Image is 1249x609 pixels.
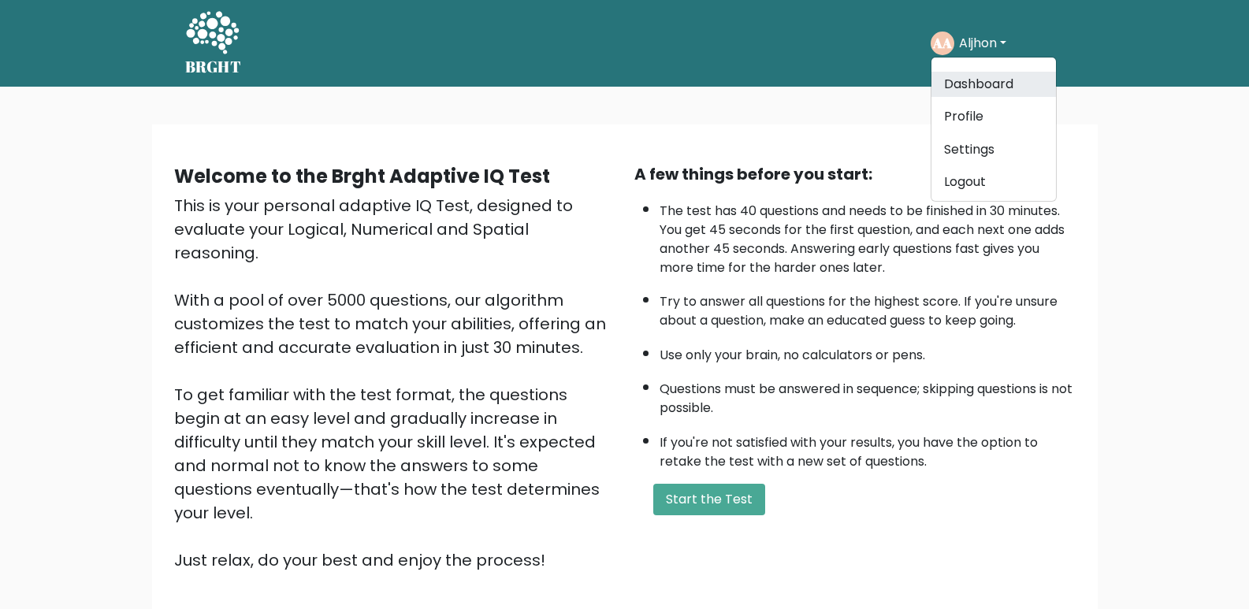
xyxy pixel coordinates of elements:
[660,372,1076,418] li: Questions must be answered in sequence; skipping questions is not possible.
[634,162,1076,186] div: A few things before you start:
[660,425,1076,471] li: If you're not satisfied with your results, you have the option to retake the test with a new set ...
[653,484,765,515] button: Start the Test
[954,33,1011,54] button: Aljhon
[660,194,1076,277] li: The test has 40 questions and needs to be finished in 30 minutes. You get 45 seconds for the firs...
[185,58,242,76] h5: BRGHT
[931,169,1056,195] a: Logout
[185,6,242,80] a: BRGHT
[660,338,1076,365] li: Use only your brain, no calculators or pens.
[931,104,1056,129] a: Profile
[174,194,615,572] div: This is your personal adaptive IQ Test, designed to evaluate your Logical, Numerical and Spatial ...
[660,284,1076,330] li: Try to answer all questions for the highest score. If you're unsure about a question, make an edu...
[931,72,1056,97] a: Dashboard
[932,34,952,52] text: AA
[931,137,1056,162] a: Settings
[174,163,550,189] b: Welcome to the Brght Adaptive IQ Test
